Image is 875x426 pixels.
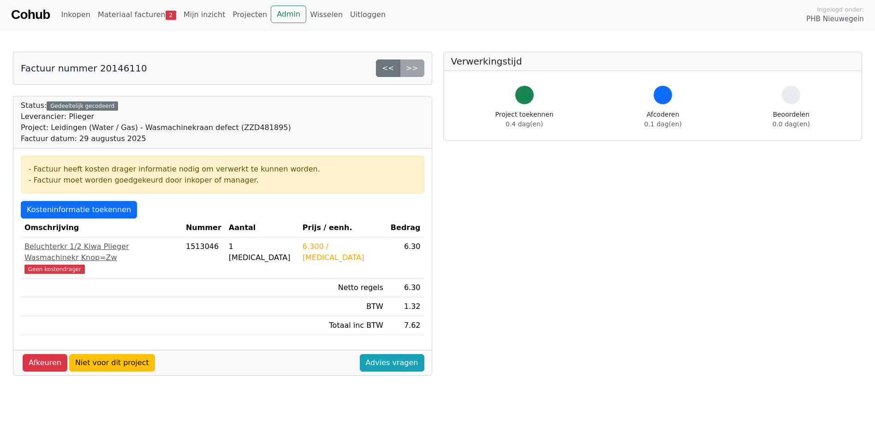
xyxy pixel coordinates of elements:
div: 1 [MEDICAL_DATA] [229,241,295,263]
div: 6.300 / [MEDICAL_DATA] [303,241,383,263]
span: 0.4 dag(en) [506,120,543,128]
td: 6.30 [387,278,424,297]
td: 1513046 [182,237,225,278]
div: - Factuur moet worden goedgekeurd door inkoper of manager. [29,175,417,186]
div: Status: [21,100,291,144]
th: Aantal [225,219,299,237]
span: 0.1 dag(en) [644,120,682,128]
a: Projecten [229,6,271,24]
a: Materiaal facturen2 [94,6,180,24]
td: Totaal inc BTW [299,316,387,335]
a: Uitloggen [346,6,389,24]
a: Niet voor dit project [69,354,155,372]
a: Beluchterkr 1/2 Kiwa Plieger Wasmachinekr Knop=ZwGeen kostendrager [24,241,179,274]
div: Afcoderen [644,110,682,129]
a: Wisselen [306,6,346,24]
th: Bedrag [387,219,424,237]
a: Admin [271,6,306,23]
div: - Factuur heeft kosten drager informatie nodig om verwerkt te kunnen worden. [29,164,417,175]
div: Beoordelen [773,110,810,129]
td: 1.32 [387,297,424,316]
div: Factuur datum: 29 augustus 2025 [21,133,291,144]
th: Prijs / eenh. [299,219,387,237]
span: 0.0 dag(en) [773,120,810,128]
a: Mijn inzicht [180,6,229,24]
h5: Verwerkingstijd [451,56,855,67]
div: Beluchterkr 1/2 Kiwa Plieger Wasmachinekr Knop=Zw [24,241,179,263]
td: 7.62 [387,316,424,335]
td: BTW [299,297,387,316]
h5: Factuur nummer 20146110 [21,63,147,74]
div: Project: Leidingen (Water / Gas) - Wasmachinekraan defect (ZZD481895) [21,122,291,133]
div: Leverancier: Plieger [21,111,291,122]
span: Geen kostendrager [24,265,85,274]
a: Afkeuren [23,354,67,372]
div: Project toekennen [495,110,554,129]
span: 2 [166,11,176,20]
a: Cohub [11,4,50,26]
th: Omschrijving [21,219,182,237]
a: Inkopen [57,6,94,24]
span: PHB Nieuwegein [806,14,864,24]
a: << [376,59,400,77]
a: Advies vragen [360,354,424,372]
a: Kosteninformatie toekennen [21,201,137,219]
div: Gedeeltelijk gecodeerd [47,101,118,111]
span: Ingelogd onder: [817,5,864,14]
td: Netto regels [299,278,387,297]
td: 6.30 [387,237,424,278]
th: Nummer [182,219,225,237]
